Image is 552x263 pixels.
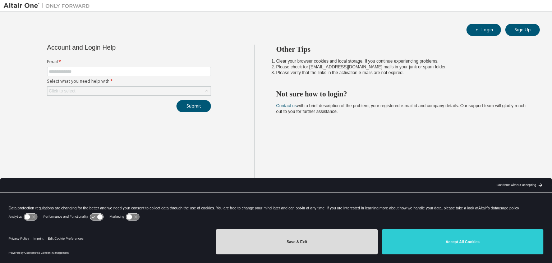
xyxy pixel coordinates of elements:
[276,45,527,54] h2: Other Tips
[466,24,501,36] button: Login
[505,24,540,36] button: Sign Up
[47,59,211,65] label: Email
[49,88,75,94] div: Click to select
[276,64,527,70] li: Please check for [EMAIL_ADDRESS][DOMAIN_NAME] mails in your junk or spam folder.
[176,100,211,112] button: Submit
[276,89,527,99] h2: Not sure how to login?
[276,103,297,108] a: Contact us
[276,70,527,76] li: Please verify that the links in the activation e-mails are not expired.
[4,2,93,9] img: Altair One
[47,78,211,84] label: Select what you need help with
[276,103,526,114] span: with a brief description of the problem, your registered e-mail id and company details. Our suppo...
[47,87,211,95] div: Click to select
[276,58,527,64] li: Clear your browser cookies and local storage, if you continue experiencing problems.
[47,45,178,50] div: Account and Login Help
